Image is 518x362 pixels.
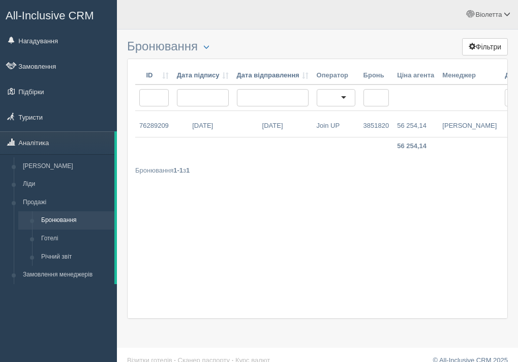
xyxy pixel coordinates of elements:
b: 1-1 [173,166,183,174]
a: 76289209 [135,111,173,137]
a: [DATE] [173,111,233,137]
a: [PERSON_NAME] [438,111,501,137]
a: Продажі [18,193,114,212]
a: 3851820 [359,111,393,137]
a: 56 254,14 [393,111,438,137]
a: Бронювання [37,211,114,230]
th: Оператор [313,67,359,85]
b: 1 [186,166,190,174]
a: Дата підпису [177,71,229,80]
th: Менеджер [438,67,501,85]
th: Ціна агента [393,67,438,85]
button: Фільтри [462,38,508,55]
a: Замовлення менеджерів [18,266,114,284]
div: Бронювання з [135,165,500,175]
th: Бронь [359,67,393,85]
a: [PERSON_NAME] [18,157,114,176]
a: Річний звіт [37,248,114,266]
h3: Бронювання [127,40,508,53]
td: 56 254,14 [393,137,438,155]
a: Готелі [37,230,114,248]
span: All-Inclusive CRM [6,9,94,22]
a: Ліди [18,175,114,193]
a: ID [139,71,169,80]
a: [DATE] [233,111,313,137]
span: Віолетта [475,11,502,18]
a: Join UP [313,111,359,137]
a: All-Inclusive CRM [1,1,116,29]
a: Дата відправлення [237,71,309,80]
